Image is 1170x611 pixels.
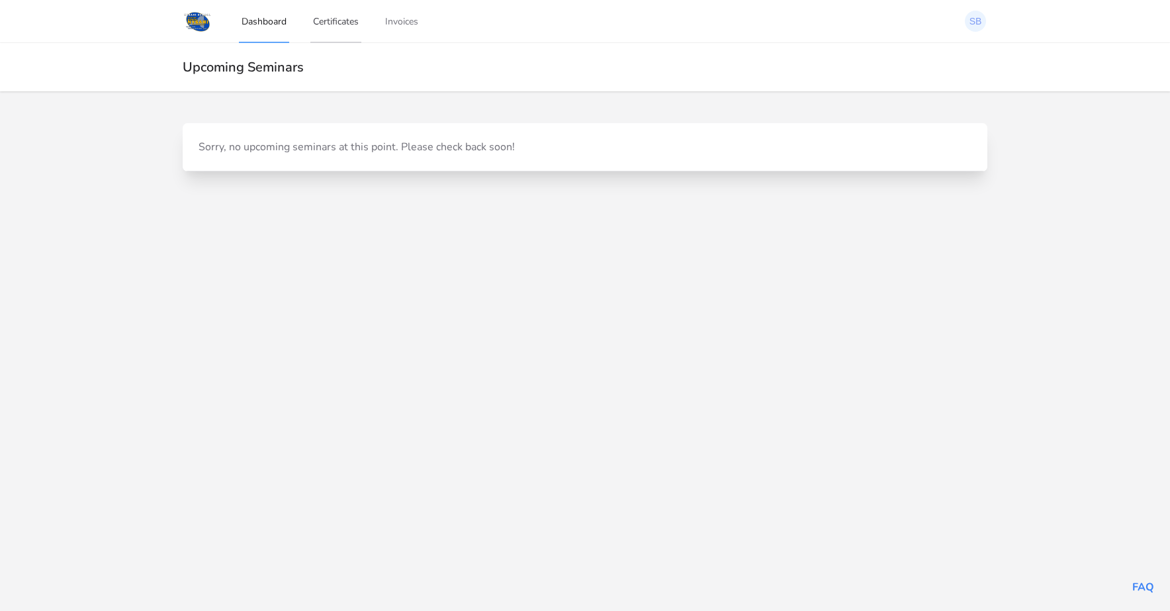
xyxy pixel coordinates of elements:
[1132,580,1154,594] a: FAQ
[183,9,212,33] img: Logo
[965,11,986,32] img: steven baranello
[183,59,987,75] h2: Upcoming Seminars
[199,139,971,155] div: Sorry, no upcoming seminars at this point. Please check back soon!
